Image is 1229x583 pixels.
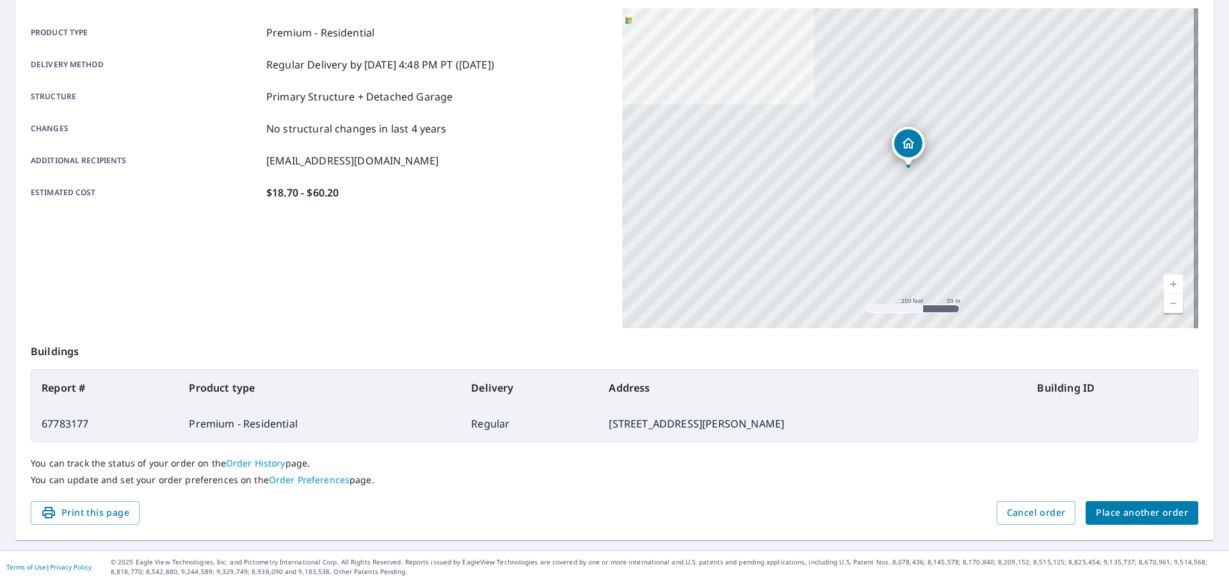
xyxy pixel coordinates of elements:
[111,557,1223,577] p: © 2025 Eagle View Technologies, Inc. and Pictometry International Corp. All Rights Reserved. Repo...
[1007,505,1066,521] span: Cancel order
[1096,505,1188,521] span: Place another order
[1164,294,1183,313] a: Current Level 17, Zoom Out
[31,57,261,72] p: Delivery method
[179,406,461,442] td: Premium - Residential
[31,474,1198,486] p: You can update and set your order preferences on the page.
[266,153,438,168] p: [EMAIL_ADDRESS][DOMAIN_NAME]
[31,328,1198,369] p: Buildings
[31,185,261,200] p: Estimated cost
[50,563,92,571] a: Privacy Policy
[266,57,494,72] p: Regular Delivery by [DATE] 4:48 PM PT ([DATE])
[31,153,261,168] p: Additional recipients
[6,563,92,571] p: |
[269,474,349,486] a: Order Preferences
[266,121,447,136] p: No structural changes in last 4 years
[1164,275,1183,294] a: Current Level 17, Zoom In
[41,505,129,521] span: Print this page
[892,127,925,166] div: Dropped pin, building 1, Residential property, 44 Chad Ct Coralville, IA 52241
[226,457,285,469] a: Order History
[179,370,461,406] th: Product type
[6,563,46,571] a: Terms of Use
[31,501,140,525] button: Print this page
[1086,501,1198,525] button: Place another order
[266,25,374,40] p: Premium - Residential
[461,370,598,406] th: Delivery
[461,406,598,442] td: Regular
[997,501,1076,525] button: Cancel order
[266,89,453,104] p: Primary Structure + Detached Garage
[31,25,261,40] p: Product type
[266,185,339,200] p: $18.70 - $60.20
[598,370,1027,406] th: Address
[598,406,1027,442] td: [STREET_ADDRESS][PERSON_NAME]
[31,89,261,104] p: Structure
[1027,370,1198,406] th: Building ID
[31,370,179,406] th: Report #
[31,406,179,442] td: 67783177
[31,121,261,136] p: Changes
[31,458,1198,469] p: You can track the status of your order on the page.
